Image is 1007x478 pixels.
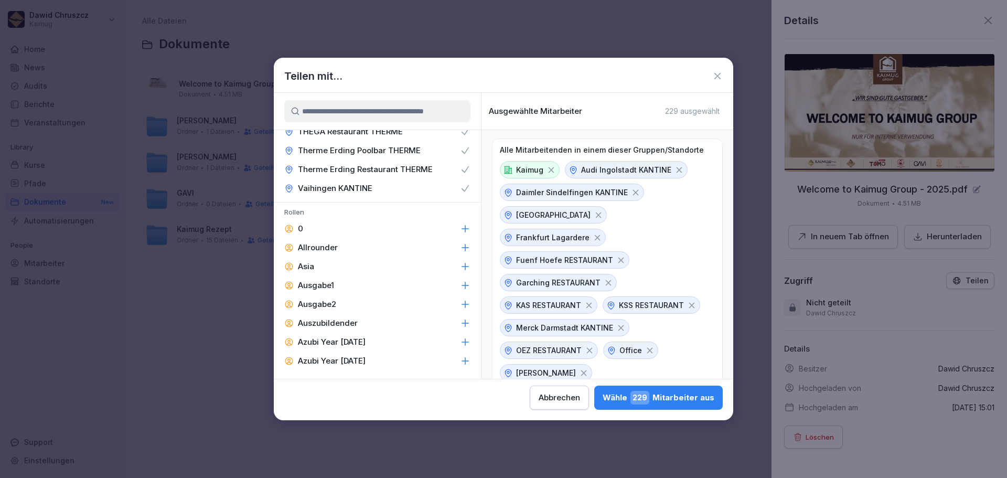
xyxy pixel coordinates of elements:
[298,145,421,156] p: Therme Erding Poolbar THERME
[594,386,723,410] button: Wähle229Mitarbeiter aus
[298,261,314,272] p: Asia
[298,337,366,347] p: Azubi Year [DATE]
[298,183,372,194] p: Vaihingen KANTINE
[284,68,342,84] h1: Teilen mit...
[516,187,628,198] p: Daimler Sindelfingen KANTINE
[516,345,582,356] p: OEZ RESTAURANT
[630,391,649,405] span: 229
[500,145,704,155] p: Alle Mitarbeitenden in einem dieser Gruppen/Standorte
[581,164,671,175] p: Audi Ingolstadt KANTINE
[539,392,580,403] div: Abbrechen
[298,164,433,175] p: Therme Erding Restaurant THERME
[619,345,642,356] p: Office
[298,242,338,253] p: Allrounder
[665,107,720,116] p: 229 ausgewählt
[274,208,481,219] p: Rollen
[489,107,582,116] p: Ausgewählte Mitarbeiter
[516,164,543,175] p: Kaimug
[516,232,590,243] p: Frankfurt Lagardere
[298,280,334,291] p: Ausgabe1
[603,391,714,405] div: Wähle Mitarbeiter aus
[516,254,613,265] p: Fuenf Hoefe RESTAURANT
[298,224,303,234] p: 0
[298,356,366,366] p: Azubi Year [DATE]
[516,209,591,220] p: [GEOGRAPHIC_DATA]
[298,318,358,328] p: Auszubildender
[516,367,576,378] p: [PERSON_NAME]
[298,126,403,137] p: THEGA Restaurant THERME
[516,300,581,311] p: KAS RESTAURANT
[619,300,684,311] p: KSS RESTAURANT
[516,277,601,288] p: Garching RESTAURANT
[298,299,336,310] p: Ausgabe2
[530,386,589,410] button: Abbrechen
[516,322,613,333] p: Merck Darmstadt KANTINE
